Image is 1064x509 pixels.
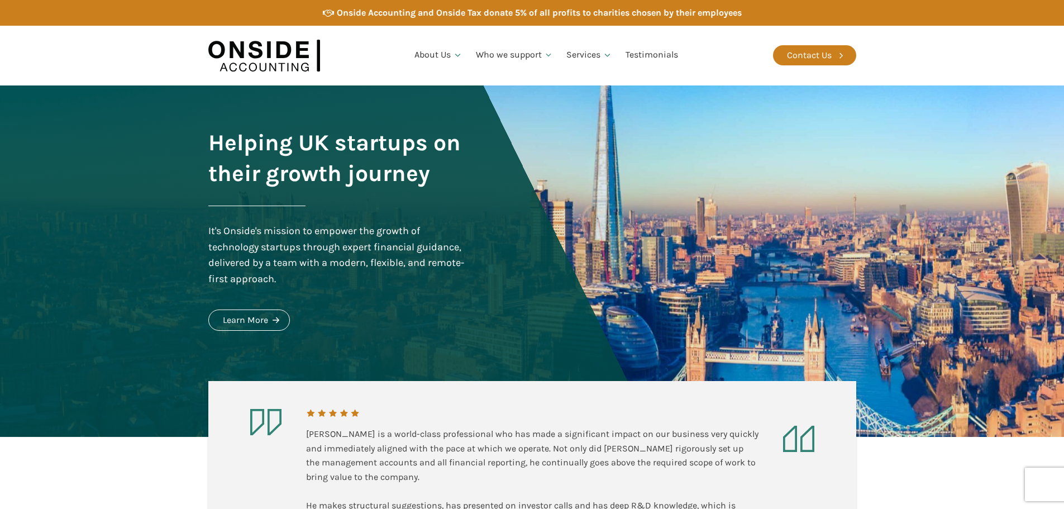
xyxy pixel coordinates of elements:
[208,310,290,331] a: Learn More
[337,6,742,20] div: Onside Accounting and Onside Tax donate 5% of all profits to charities chosen by their employees
[619,36,685,74] a: Testimonials
[773,45,856,65] a: Contact Us
[208,34,320,77] img: Onside Accounting
[208,127,467,189] h1: Helping UK startups on their growth journey
[787,48,832,63] div: Contact Us
[208,223,467,287] div: It's Onside's mission to empower the growth of technology startups through expert financial guida...
[469,36,560,74] a: Who we support
[560,36,619,74] a: Services
[408,36,469,74] a: About Us
[223,313,268,327] div: Learn More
